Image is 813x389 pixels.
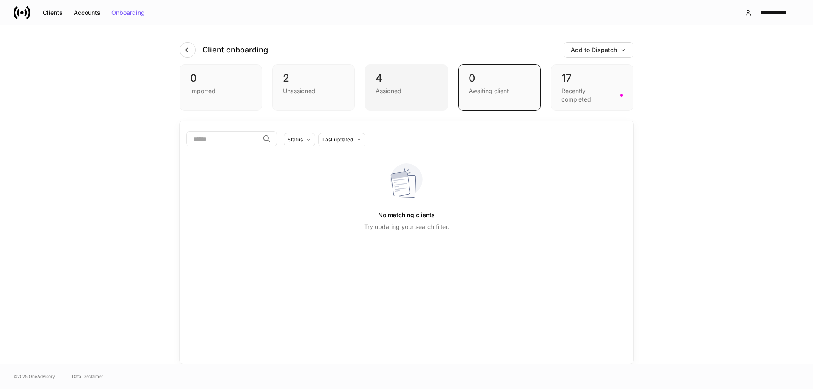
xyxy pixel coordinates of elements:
[74,10,100,16] div: Accounts
[111,10,145,16] div: Onboarding
[283,87,315,95] div: Unassigned
[37,6,68,19] button: Clients
[288,135,303,143] div: Status
[68,6,106,19] button: Accounts
[43,10,63,16] div: Clients
[180,64,262,111] div: 0Imported
[551,64,633,111] div: 17Recently completed
[378,207,435,223] h5: No matching clients
[284,133,315,146] button: Status
[272,64,355,111] div: 2Unassigned
[564,42,633,58] button: Add to Dispatch
[365,64,448,111] div: 4Assigned
[376,87,401,95] div: Assigned
[190,72,252,85] div: 0
[72,373,103,380] a: Data Disclaimer
[561,72,623,85] div: 17
[202,45,268,55] h4: Client onboarding
[283,72,344,85] div: 2
[190,87,216,95] div: Imported
[376,72,437,85] div: 4
[364,223,449,231] p: Try updating your search filter.
[561,87,615,104] div: Recently completed
[322,135,353,143] div: Last updated
[571,47,626,53] div: Add to Dispatch
[318,133,365,146] button: Last updated
[469,87,509,95] div: Awaiting client
[458,64,541,111] div: 0Awaiting client
[14,373,55,380] span: © 2025 OneAdvisory
[106,6,150,19] button: Onboarding
[469,72,530,85] div: 0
